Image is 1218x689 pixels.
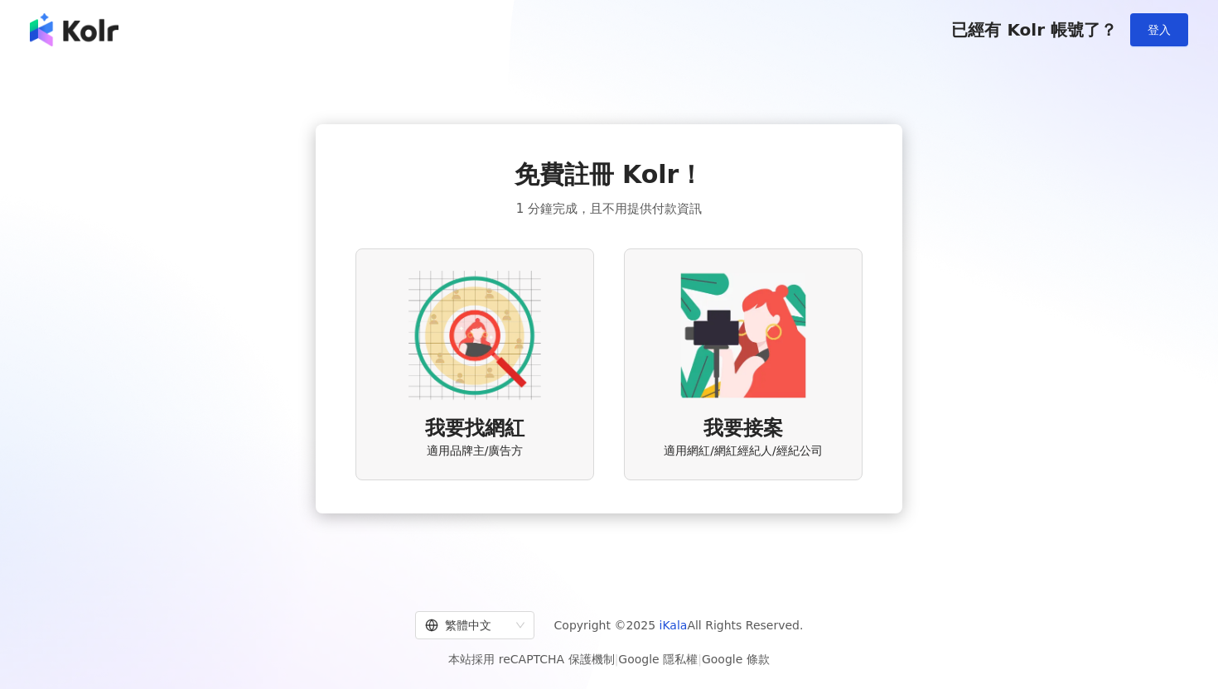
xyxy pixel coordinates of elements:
[1148,23,1171,36] span: 登入
[703,415,783,443] span: 我要接案
[554,615,804,635] span: Copyright © 2025 All Rights Reserved.
[664,443,822,460] span: 適用網紅/網紅經紀人/經紀公司
[677,269,810,402] img: KOL identity option
[448,649,769,669] span: 本站採用 reCAPTCHA 保護機制
[951,20,1117,40] span: 已經有 Kolr 帳號了？
[408,269,541,402] img: AD identity option
[660,619,688,632] a: iKala
[698,653,702,666] span: |
[1130,13,1188,46] button: 登入
[427,443,524,460] span: 適用品牌主/廣告方
[30,13,118,46] img: logo
[516,199,702,219] span: 1 分鐘完成，且不用提供付款資訊
[618,653,698,666] a: Google 隱私權
[515,157,704,192] span: 免費註冊 Kolr！
[425,415,524,443] span: 我要找網紅
[615,653,619,666] span: |
[702,653,770,666] a: Google 條款
[425,612,510,638] div: 繁體中文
